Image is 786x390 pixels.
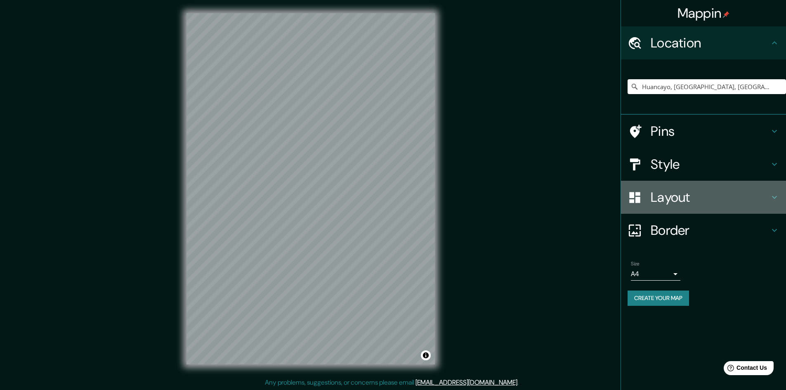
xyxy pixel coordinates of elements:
div: Location [621,26,786,59]
p: Any problems, suggestions, or concerns please email . [265,378,519,388]
label: Size [631,260,640,267]
canvas: Map [186,13,435,364]
img: pin-icon.png [723,11,729,18]
iframe: Help widget launcher [713,358,777,381]
div: Style [621,148,786,181]
a: [EMAIL_ADDRESS][DOMAIN_NAME] [415,378,517,387]
div: Pins [621,115,786,148]
div: Border [621,214,786,247]
h4: Style [651,156,769,173]
button: Create your map [628,291,689,306]
h4: Layout [651,189,769,206]
h4: Border [651,222,769,239]
h4: Mappin [677,5,730,21]
div: Layout [621,181,786,214]
input: Pick your city or area [628,79,786,94]
h4: Pins [651,123,769,139]
div: . [520,378,522,388]
div: . [519,378,520,388]
div: A4 [631,267,680,281]
button: Toggle attribution [421,350,431,360]
h4: Location [651,35,769,51]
